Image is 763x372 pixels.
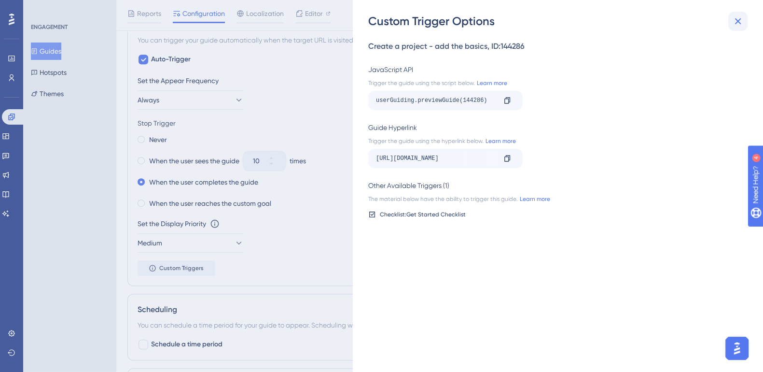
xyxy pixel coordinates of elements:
div: [URL][DOMAIN_NAME] [376,151,496,166]
div: Custom Trigger Options [368,14,749,29]
div: Guide Hyperlink [368,122,742,133]
div: Trigger the guide using the script below. [368,79,742,87]
div: userGuiding.previewGuide(144286) [376,93,496,108]
a: Learn more [484,137,516,145]
div: The material below have the ability to trigger this guide. [368,195,742,203]
div: Trigger the guide using the hyperlink below. [368,137,742,145]
a: Learn more [518,195,550,203]
div: 4 [67,5,70,13]
div: JavaScript API [368,64,742,75]
span: Need Help? [23,2,60,14]
div: Other Available Triggers (1) [368,180,742,191]
a: Learn more [475,79,507,87]
div: Checklist: Get Started Checklist [380,211,466,218]
div: Create a project - add the basics , ID: 144286 [368,41,742,52]
iframe: UserGuiding AI Assistant Launcher [722,334,751,363]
